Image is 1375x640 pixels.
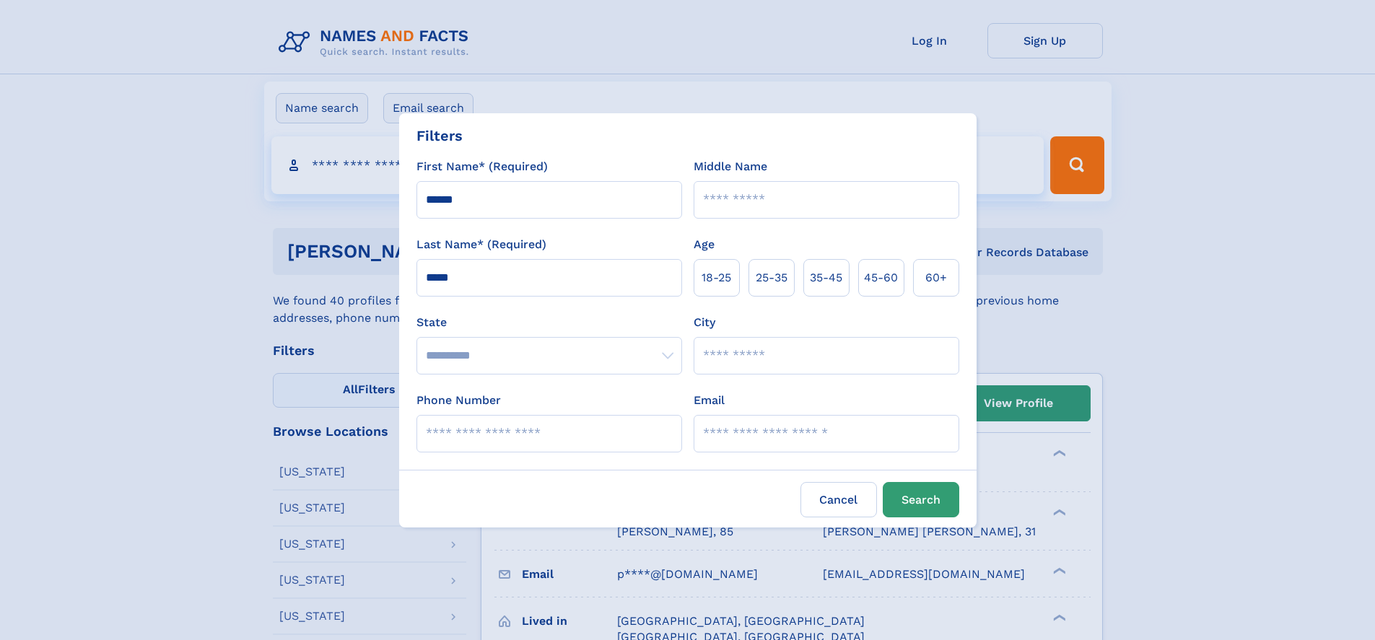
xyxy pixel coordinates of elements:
span: 35‑45 [810,269,842,286]
span: 45‑60 [864,269,898,286]
label: Phone Number [416,392,501,409]
label: Email [694,392,725,409]
label: State [416,314,682,331]
label: Last Name* (Required) [416,236,546,253]
span: 18‑25 [702,269,731,286]
span: 25‑35 [756,269,787,286]
label: City [694,314,715,331]
div: Filters [416,125,463,146]
label: First Name* (Required) [416,158,548,175]
label: Middle Name [694,158,767,175]
button: Search [883,482,959,517]
span: 60+ [925,269,947,286]
label: Cancel [800,482,877,517]
label: Age [694,236,715,253]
